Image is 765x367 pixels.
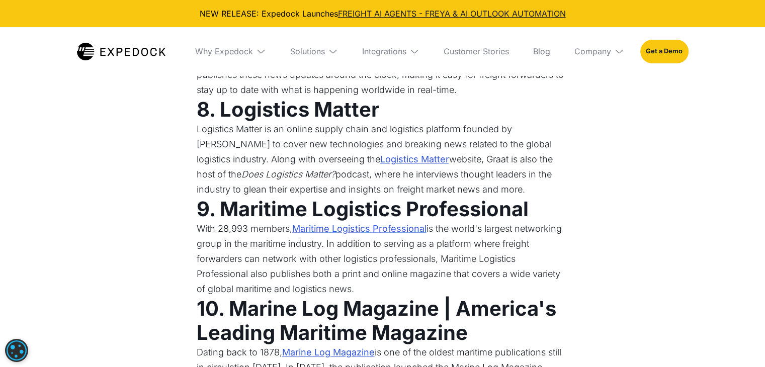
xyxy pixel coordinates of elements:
strong: 9. Maritime Logistics Professional [197,197,529,221]
p: With 28,993 members, is the world's largest networking group in the maritime industry. In additio... [197,221,569,297]
a: Get a Demo [640,40,688,63]
div: Solutions [282,27,346,75]
strong: 10. Marine Log Magazine | America's Leading Maritime Magazine [197,296,556,345]
em: Does Logistics Matter? [241,169,335,179]
a: FREIGHT AI AGENTS - FREYA & AI OUTLOOK AUTOMATION [338,9,566,19]
a: Marine Log Magazine [282,345,375,360]
a: Logistics Matter [380,152,449,167]
a: Blog [525,27,558,75]
div: Company [566,27,632,75]
strong: 8. Logistics Matter [197,97,379,122]
p: Logistics Matter is an online supply chain and logistics platform founded by [PERSON_NAME] to cov... [197,122,569,197]
div: Integrations [362,46,406,56]
div: Solutions [290,46,325,56]
div: Why Expedock [195,46,253,56]
a: Customer Stories [436,27,517,75]
div: Company [574,46,611,56]
iframe: Chat Widget [715,319,765,367]
div: Why Expedock [187,27,274,75]
a: Maritime Logistics Professional [292,221,427,236]
div: NEW RELEASE: Expedock Launches [8,8,757,19]
div: Integrations [354,27,428,75]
